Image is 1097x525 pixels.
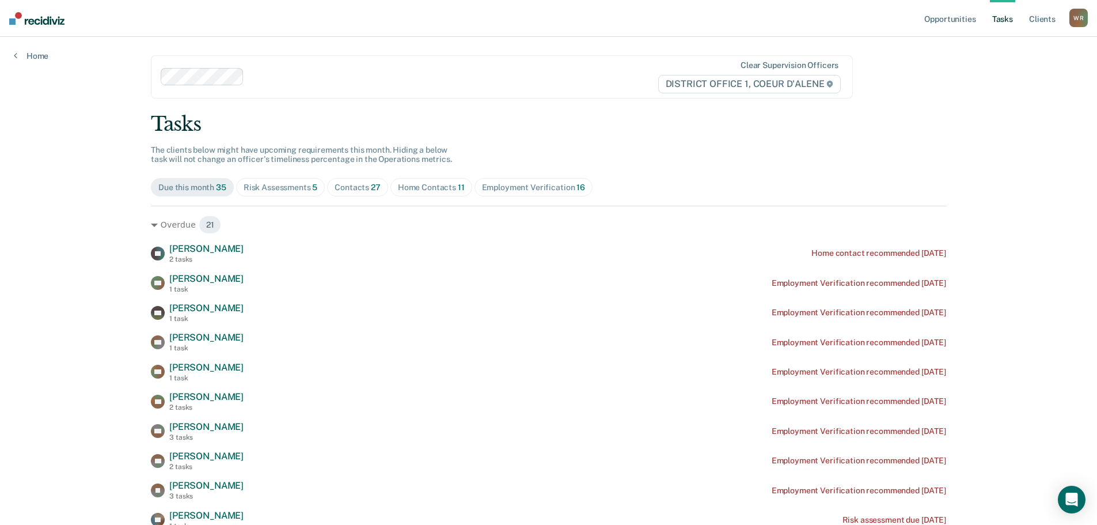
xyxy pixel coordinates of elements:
div: 2 tasks [169,403,244,411]
div: 3 tasks [169,433,244,441]
div: Overdue 21 [151,216,946,234]
div: Employment Verification recommended [DATE] [772,396,946,406]
div: Tasks [151,112,946,136]
div: Employment Verification [482,183,585,192]
div: Clear supervision officers [741,61,838,70]
div: W R [1069,9,1088,27]
span: 16 [576,183,585,192]
div: 3 tasks [169,492,244,500]
div: Employment Verification recommended [DATE] [772,426,946,436]
div: Employment Verification recommended [DATE] [772,338,946,348]
span: DISTRICT OFFICE 1, COEUR D'ALENE [658,75,841,93]
span: [PERSON_NAME] [169,480,244,491]
span: [PERSON_NAME] [169,243,244,254]
span: [PERSON_NAME] [169,391,244,402]
span: 5 [312,183,317,192]
div: Home contact recommended [DATE] [811,248,946,258]
div: Risk assessment due [DATE] [842,515,946,525]
span: [PERSON_NAME] [169,303,244,314]
span: [PERSON_NAME] [169,332,244,343]
div: 2 tasks [169,255,244,263]
div: Home Contacts [398,183,465,192]
span: [PERSON_NAME] [169,421,244,432]
span: 21 [199,216,222,234]
span: [PERSON_NAME] [169,273,244,284]
div: Employment Verification recommended [DATE] [772,278,946,288]
div: Employment Verification recommended [DATE] [772,308,946,318]
div: Employment Verification recommended [DATE] [772,486,946,496]
a: Home [14,51,48,61]
div: Employment Verification recommended [DATE] [772,367,946,377]
div: Open Intercom Messenger [1058,486,1085,513]
button: WR [1069,9,1088,27]
span: [PERSON_NAME] [169,362,244,373]
span: 11 [458,183,465,192]
div: Risk Assessments [244,183,318,192]
div: 1 task [169,285,244,293]
div: 2 tasks [169,463,244,471]
img: Recidiviz [9,12,64,25]
div: Employment Verification recommended [DATE] [772,456,946,466]
span: [PERSON_NAME] [169,510,244,521]
span: 35 [216,183,226,192]
div: Contacts [335,183,381,192]
div: Due this month [158,183,226,192]
span: [PERSON_NAME] [169,451,244,462]
div: 1 task [169,344,244,352]
div: 1 task [169,374,244,382]
span: 27 [371,183,381,192]
span: The clients below might have upcoming requirements this month. Hiding a below task will not chang... [151,145,452,164]
div: 1 task [169,315,244,323]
